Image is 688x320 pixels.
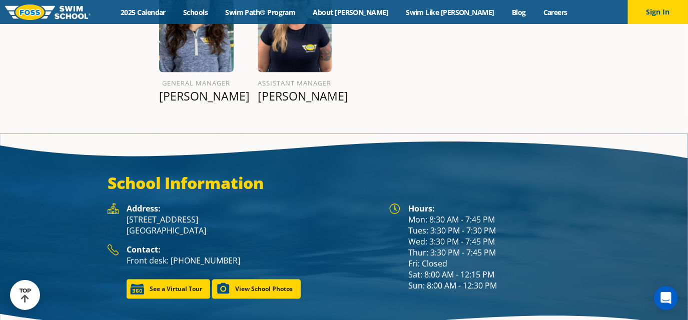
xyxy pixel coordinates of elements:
[503,7,534,17] a: Blog
[108,173,580,193] h3: School Information
[212,279,301,299] a: View School Photos
[127,255,379,266] p: Front desk: [PHONE_NUMBER]
[258,77,332,89] h6: Assistant Manager
[127,203,161,214] strong: Address:
[217,7,304,17] a: Swim Path® Program
[127,214,379,236] p: [STREET_ADDRESS] [GEOGRAPHIC_DATA]
[159,77,234,89] h6: General Manager
[654,286,678,310] div: Open Intercom Messenger
[20,287,31,303] div: TOP
[534,7,576,17] a: Careers
[397,7,503,17] a: Swim Like [PERSON_NAME]
[408,203,435,214] strong: Hours:
[175,7,217,17] a: Schools
[108,244,119,256] img: Foss Location Contact
[5,4,91,20] img: FOSS Swim School Logo
[112,7,175,17] a: 2025 Calendar
[127,279,210,299] a: See a Virtual Tour
[258,89,332,103] p: [PERSON_NAME]
[127,244,161,255] strong: Contact:
[389,203,400,214] img: Foss Location Hours
[108,203,119,214] img: Foss Location Address
[408,203,580,291] div: Mon: 8:30 AM - 7:45 PM Tues: 3:30 PM - 7:30 PM Wed: 3:30 PM - 7:45 PM Thur: 3:30 PM - 7:45 PM Fri...
[159,89,234,103] p: [PERSON_NAME]
[304,7,397,17] a: About [PERSON_NAME]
